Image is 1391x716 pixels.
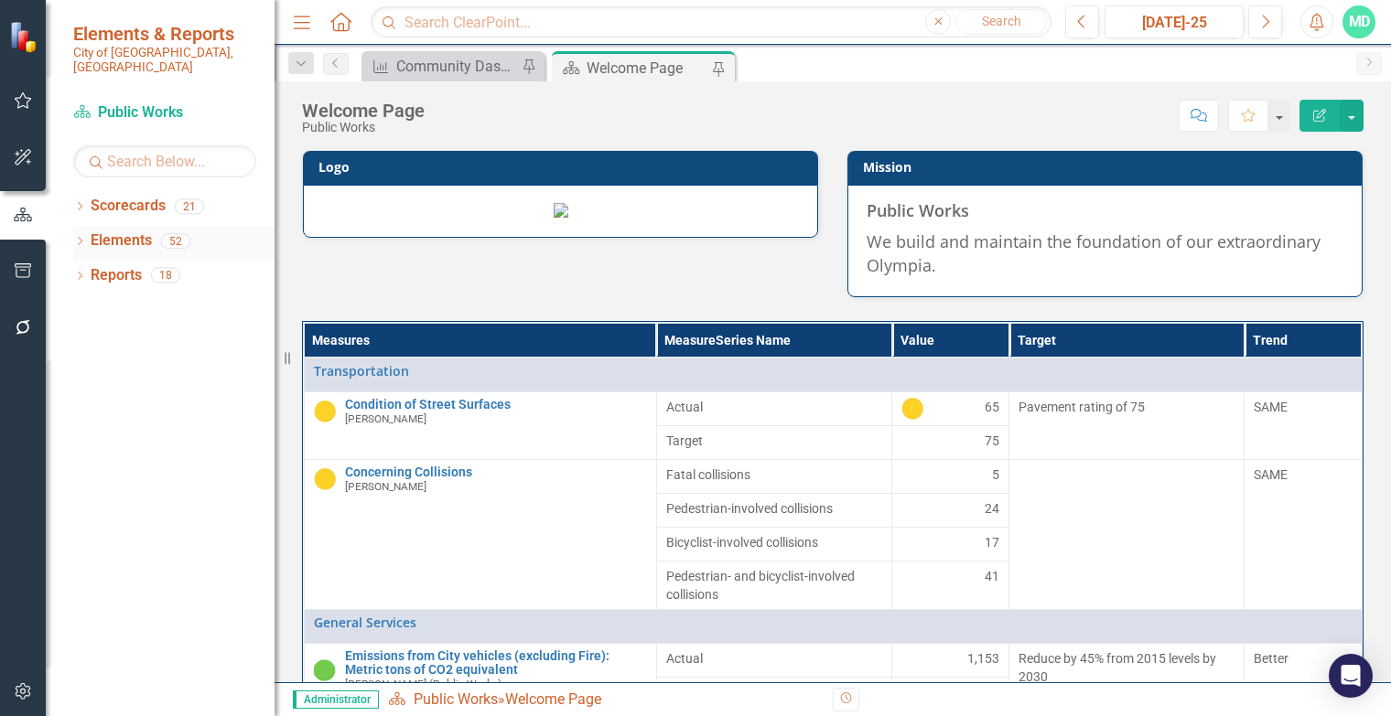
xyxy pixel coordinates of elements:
span: Reduce by 45% from 2015 levels by 2030 [1019,651,1216,684]
td: Double-Click to Edit [656,493,891,527]
div: 21 [175,198,204,214]
span: We build and maintain the foundation of our extraordinary Olympia. [867,230,1321,276]
span: 5 [992,465,999,484]
h3: Mission [863,160,1353,174]
a: Transportation [314,364,1353,378]
span: Elements & Reports [73,23,256,45]
td: Double-Click to Edit Right Click for Context Menu [304,358,1362,392]
span: Pedestrian-involved collisions [666,499,882,518]
span: 17 [985,533,999,551]
span: Search [982,14,1021,28]
div: Open Intercom Messenger [1329,654,1373,698]
td: Double-Click to Edit [892,643,1009,677]
small: [PERSON_NAME] [345,481,426,493]
a: Public Works [73,102,256,123]
img: olympianew2.png [554,203,568,218]
img: On Track [314,659,336,681]
h3: Logo [318,160,809,174]
td: Double-Click to Edit [1245,459,1362,609]
small: City of [GEOGRAPHIC_DATA], [GEOGRAPHIC_DATA] [73,45,256,75]
p: Pavement rating of 75 [1019,398,1235,416]
span: Fatal collisions [666,465,882,484]
td: Double-Click to Edit [656,391,891,425]
img: ClearPoint Strategy [9,21,41,53]
span: 41 [985,567,999,585]
a: Public Works [414,690,498,708]
td: Double-Click to Edit Right Click for Context Menu [304,643,656,711]
td: Double-Click to Edit [1009,391,1245,459]
span: Actual [666,398,882,416]
div: Public Works [302,121,425,134]
span: Pedestrian- and bicyclist-involved collisions [666,567,882,604]
a: Scorecards [91,196,166,217]
td: Double-Click to Edit [656,677,891,711]
a: Reports [91,265,142,286]
td: Double-Click to Edit [892,493,1009,527]
td: Double-Click to Edit [656,643,891,677]
strong: Public Works [867,199,969,221]
div: [DATE]-25 [1111,12,1237,34]
button: [DATE]-25 [1105,5,1244,38]
td: Double-Click to Edit [656,459,891,493]
td: Double-Click to Edit Right Click for Context Menu [304,391,656,459]
a: General Services [314,615,1353,629]
img: Caution [314,401,336,422]
td: Double-Click to Edit Right Click for Context Menu [304,459,656,609]
span: SAME [1254,467,1288,482]
td: Double-Click to Edit [892,527,1009,561]
span: Bicyclist-involved collisions [666,533,882,551]
span: SAME [1254,400,1288,414]
span: 75 [985,432,999,450]
div: Community Dashboard Updates [396,55,517,78]
td: Double-Click to Edit [892,391,1009,425]
span: Better [1254,651,1289,666]
img: Caution [901,398,923,420]
input: Search ClearPoint... [371,6,1051,38]
td: Double-Click to Edit Right Click for Context Menu [304,609,1362,643]
a: Elements [91,230,152,251]
a: Condition of Street Surfaces [345,398,647,411]
td: Double-Click to Edit [656,527,891,561]
span: 1,153 [967,649,999,668]
td: Double-Click to Edit [1245,643,1362,711]
td: Double-Click to Edit [1009,643,1245,711]
a: Concerning Collisions [345,465,647,479]
span: Target [666,432,882,450]
td: Double-Click to Edit [1245,391,1362,459]
small: [PERSON_NAME] (Public Works) [345,679,501,690]
span: 65 [985,398,999,420]
input: Search Below... [73,145,256,177]
div: Welcome Page [302,101,425,121]
td: Double-Click to Edit [1009,459,1245,609]
a: Community Dashboard Updates [366,55,517,78]
span: Administrator [293,690,379,709]
div: » [388,689,819,711]
button: Search [955,9,1047,35]
div: 18 [151,268,180,283]
td: Double-Click to Edit [892,459,1009,493]
div: Welcome Page [587,57,707,80]
span: Actual [666,649,882,668]
a: Emissions from City vehicles (excluding Fire): Metric tons of CO2 equivalent [345,649,647,678]
div: 52 [161,233,190,249]
button: MD [1342,5,1375,38]
img: Caution [314,468,336,490]
td: Double-Click to Edit [892,677,1009,711]
small: [PERSON_NAME] [345,413,426,425]
div: Welcome Page [505,690,601,708]
span: 24 [985,499,999,518]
